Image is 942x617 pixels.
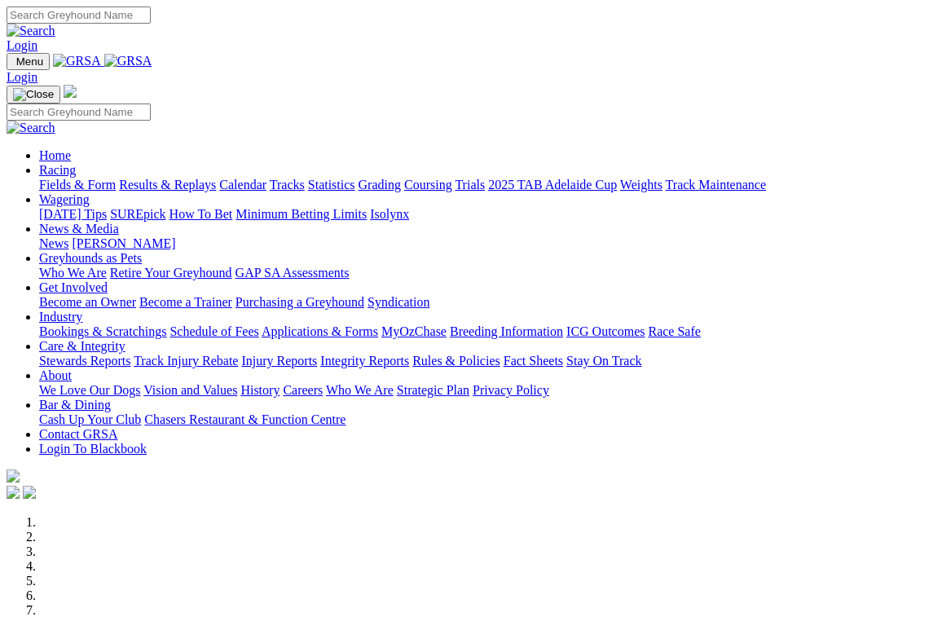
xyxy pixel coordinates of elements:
a: Become a Trainer [139,295,232,309]
a: Calendar [219,178,266,192]
a: Breeding Information [450,324,563,338]
a: Stewards Reports [39,354,130,368]
a: Wagering [39,192,90,206]
div: Bar & Dining [39,412,935,427]
a: We Love Our Dogs [39,383,140,397]
a: Coursing [404,178,452,192]
a: Strategic Plan [397,383,469,397]
a: GAP SA Assessments [236,266,350,280]
a: ICG Outcomes [566,324,645,338]
button: Toggle navigation [7,53,50,70]
a: Grading [359,178,401,192]
input: Search [7,7,151,24]
a: Fact Sheets [504,354,563,368]
a: Cash Up Your Club [39,412,141,426]
a: Trials [455,178,485,192]
a: Industry [39,310,82,324]
a: Contact GRSA [39,427,117,441]
a: Tracks [270,178,305,192]
a: Racing [39,163,76,177]
a: How To Bet [169,207,233,221]
img: Close [13,88,54,101]
a: Statistics [308,178,355,192]
a: [PERSON_NAME] [72,236,175,250]
a: Careers [283,383,323,397]
a: Weights [620,178,662,192]
div: Greyhounds as Pets [39,266,935,280]
span: Menu [16,55,43,68]
img: facebook.svg [7,486,20,499]
a: MyOzChase [381,324,447,338]
button: Toggle navigation [7,86,60,104]
div: Wagering [39,207,935,222]
a: 2025 TAB Adelaide Cup [488,178,617,192]
a: Track Maintenance [666,178,766,192]
input: Search [7,104,151,121]
a: Race Safe [648,324,700,338]
div: News & Media [39,236,935,251]
a: News & Media [39,222,119,236]
img: Search [7,121,55,135]
a: Rules & Policies [412,354,500,368]
img: GRSA [104,54,152,68]
a: Integrity Reports [320,354,409,368]
div: Care & Integrity [39,354,935,368]
a: Schedule of Fees [169,324,258,338]
a: Retire Your Greyhound [110,266,232,280]
a: News [39,236,68,250]
a: Results & Replays [119,178,216,192]
img: twitter.svg [23,486,36,499]
img: logo-grsa-white.png [7,469,20,483]
a: Get Involved [39,280,108,294]
a: Applications & Forms [262,324,378,338]
a: Care & Integrity [39,339,125,353]
a: History [240,383,280,397]
a: Isolynx [370,207,409,221]
a: Bookings & Scratchings [39,324,166,338]
a: Privacy Policy [473,383,549,397]
a: Minimum Betting Limits [236,207,367,221]
a: Greyhounds as Pets [39,251,142,265]
a: Who We Are [326,383,394,397]
a: Login [7,70,37,84]
a: Fields & Form [39,178,116,192]
img: Search [7,24,55,38]
a: SUREpick [110,207,165,221]
a: Track Injury Rebate [134,354,238,368]
a: About [39,368,72,382]
div: Industry [39,324,935,339]
a: Login [7,38,37,52]
img: GRSA [53,54,101,68]
a: Chasers Restaurant & Function Centre [144,412,346,426]
div: About [39,383,935,398]
a: Purchasing a Greyhound [236,295,364,309]
div: Get Involved [39,295,935,310]
a: Vision and Values [143,383,237,397]
a: Bar & Dining [39,398,111,412]
a: Login To Blackbook [39,442,147,456]
div: Racing [39,178,935,192]
img: logo-grsa-white.png [64,85,77,98]
a: Stay On Track [566,354,641,368]
a: Who We Are [39,266,107,280]
a: [DATE] Tips [39,207,107,221]
a: Injury Reports [241,354,317,368]
a: Become an Owner [39,295,136,309]
a: Home [39,148,71,162]
a: Syndication [368,295,429,309]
